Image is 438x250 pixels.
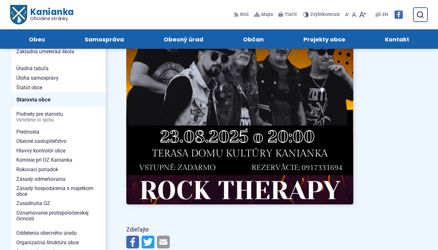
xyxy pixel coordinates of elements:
[16,146,101,156] span: Hlavný kontrolór obce
[11,136,106,146] a: Obecné zastupiteľstvo
[11,199,106,208] a: Zasadnutia OZ
[126,236,139,248] img: Zdieľať na Facebooku
[11,92,106,107] a: Starosta obce
[16,184,101,199] span: Zásady hospodárenia s majetkom obce
[11,228,106,238] a: Oddelenia obecného úradu
[16,127,101,137] span: Prednosta
[27,8,74,21] span: Kanianka
[351,8,357,21] button: Nastaviť pôvodnú veľkosť písma
[150,29,217,49] a: Obecný úrad
[11,184,106,199] a: Zásady hospodárenia s majetkom obce
[10,5,74,25] a: Logo Kanianka, prejsť na domovskú stránku.
[11,174,106,184] a: Zásady odmeňovania
[395,11,403,19] img: Prejsť na Facebook stránku
[303,8,341,21] button: Zvýšiťkontrast
[290,29,359,49] a: Projekty obce
[230,29,277,49] a: Občan
[85,29,124,49] span: Samospráva
[277,8,298,21] button: Tlačiť
[11,165,106,174] a: Rokovací poriadok
[71,29,137,49] a: Samospráva
[11,146,106,156] a: Hlavný kontrolór obce
[10,5,27,25] img: Prejsť na domovskú stránku
[16,155,101,165] span: Komisie pri OZ Kanianka
[11,64,106,73] a: Úradná tabuľa
[11,208,106,223] a: Oznamovanie protispoločenskej činnosti
[126,225,353,235] p: Zdieľajte
[16,118,101,123] span: Vyriešme to spolu
[310,12,340,18] span: kontrast
[16,95,101,105] span: Starosta obce
[11,83,106,92] a: Štatút obce
[285,12,297,18] span: Tlačiť
[11,73,106,83] a: Úloha samosprávy
[240,11,249,18] span: RSS
[164,29,203,49] span: Obecný úrad
[243,29,264,49] span: Občan
[30,16,74,21] span: Oficiálne stránky
[11,109,106,124] a: Podnety pre starostuVyriešme to spolu
[157,236,170,248] img: Zdieľať e-mailom
[253,8,274,21] a: Mapa
[381,11,389,18] a: EN
[16,228,101,238] span: Oddelenia obecného úradu
[11,47,106,56] a: Základná umelecká škola
[15,29,59,49] a: Obec
[142,236,154,248] img: Zdieľať na Twitteri
[310,12,323,17] span: Zvýšiť
[16,199,101,208] span: Zasadnutia OZ
[16,174,101,184] span: Zásady odmeňovania
[11,238,106,247] a: Organizačná štruktúra obce
[234,8,250,21] a: RSS
[382,11,388,18] span: EN
[11,127,106,137] a: Prednosta
[16,238,101,247] span: Organizačná štruktúra obce
[16,208,101,223] span: Oznamovanie protispoločenskej činnosti
[344,8,351,21] button: Zmenšiť veľkosť písma
[11,155,106,165] a: Komisie pri OZ Kanianka
[372,29,423,49] a: Kontakt
[16,73,101,83] span: Úloha samosprávy
[16,64,101,73] span: Úradná tabuľa
[261,11,273,18] span: Mapa
[357,8,367,21] button: Zväčšiť veľkosť písma
[16,136,101,146] span: Obecné zastupiteľstvo
[16,83,101,92] span: Štatút obce
[16,109,101,124] span: Podnety pre starostu
[29,29,45,49] span: Obec
[385,29,409,49] span: Kontakt
[16,47,101,56] span: Základná umelecká škola
[303,29,345,49] span: Projekty obce
[16,165,101,174] span: Rokovací poriadok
